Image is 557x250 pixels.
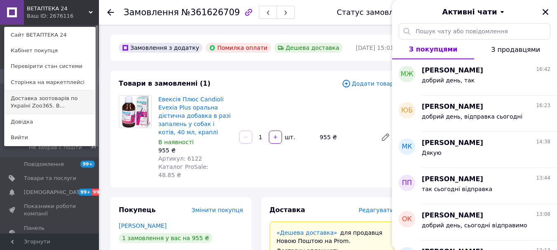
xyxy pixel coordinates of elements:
[5,75,95,90] a: Сторінка на маркетплейсі
[536,138,550,145] span: 14:38
[24,175,76,182] span: Товари та послуги
[400,70,413,79] span: МЖ
[422,150,442,156] span: Дякую
[377,129,394,145] a: Редагувати
[474,40,557,59] button: З продавцями
[422,77,475,84] span: добрий день, так
[356,44,394,51] time: [DATE] 15:01
[158,155,202,162] span: Артикул: 6122
[274,43,343,53] div: Дешева доставка
[158,96,231,136] a: Евексія Плюс Candioli Evexia Plus оральна дієтична добавка в разі запалень у собак і котів, 40 мл...
[24,203,76,217] span: Показники роботи компанії
[5,58,95,74] a: Перевірити стан системи
[158,146,233,154] div: 955 ₴
[422,211,483,220] span: [PERSON_NAME]
[342,79,394,88] span: Додати товар
[119,43,202,53] div: Замовлення з додатку
[422,138,483,148] span: [PERSON_NAME]
[119,233,212,243] div: 1 замовлення у вас на 955 ₴
[442,7,497,17] span: Активні чати
[283,133,296,141] div: шт.
[392,40,474,59] button: З покупцями
[409,45,458,53] span: З покупцями
[107,8,114,16] div: Повернутися назад
[5,130,95,145] a: Вийти
[92,189,106,196] span: 99+
[158,164,208,178] span: Каталог ProSale: 48.85 ₴
[124,7,179,17] span: Замовлення
[359,207,394,213] span: Редагувати
[392,96,557,132] button: ЮБ[PERSON_NAME]16:23добрий день, відправка сьогодні
[158,139,194,145] span: В наявності
[29,144,82,151] span: Не забрав с пошти
[402,142,412,152] span: МК
[536,211,550,218] span: 13:08
[392,132,557,168] button: МК[PERSON_NAME]14:38Дякую
[422,222,527,229] span: добрий день, сьогодні відправимо
[422,66,483,75] span: [PERSON_NAME]
[181,7,240,17] span: №361626709
[316,131,374,143] div: 955 ₴
[5,114,95,130] a: Довідка
[119,222,167,229] a: [PERSON_NAME]
[422,102,483,112] span: [PERSON_NAME]
[192,207,243,213] span: Змінити покупця
[337,8,413,16] div: Статус замовлення
[24,189,85,196] span: [DEMOGRAPHIC_DATA]
[402,178,412,188] span: ПП
[206,43,271,53] div: Помилка оплати
[422,175,483,184] span: [PERSON_NAME]
[24,161,64,168] span: Повідомлення
[399,23,550,40] input: Пошук чату або повідомлення
[78,189,92,196] span: 99+
[270,206,306,214] span: Доставка
[91,144,96,151] span: 37
[5,43,95,58] a: Кабінет покупця
[392,59,557,96] button: МЖ[PERSON_NAME]16:42добрий день, так
[536,102,550,109] span: 16:23
[401,106,413,115] span: ЮБ
[422,186,492,192] span: так сьогодні відправка
[392,168,557,204] button: ПП[PERSON_NAME]13:44так сьогодні відправка
[491,46,540,54] span: З продавцями
[415,7,534,17] button: Активні чати
[277,229,337,236] a: «Дешева доставка»
[541,7,550,17] button: Закрити
[119,206,156,214] span: Покупець
[422,113,522,120] span: добрий день, відправка сьогодні
[5,27,95,43] a: Сайт ВЕТАПТЕКА 24
[5,91,95,114] a: Доставка зоотоварів по Україні Zoo365. В...
[27,12,61,20] div: Ваш ID: 2676116
[277,229,387,245] div: для продавця Новою Поштою на Prom.
[27,5,89,12] span: ВЕТАПТЕКА 24
[402,215,412,224] span: ОК
[536,175,550,182] span: 13:44
[392,204,557,241] button: ОК[PERSON_NAME]13:08добрий день, сьогодні відправимо
[24,224,76,239] span: Панель управління
[80,161,95,168] span: 99+
[119,79,211,87] span: Товари в замовленні (1)
[120,96,150,128] img: Евексія Плюс Candioli Evexia Plus оральна дієтична добавка в разі запалень у собак і котів, 40 мл...
[536,66,550,73] span: 16:42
